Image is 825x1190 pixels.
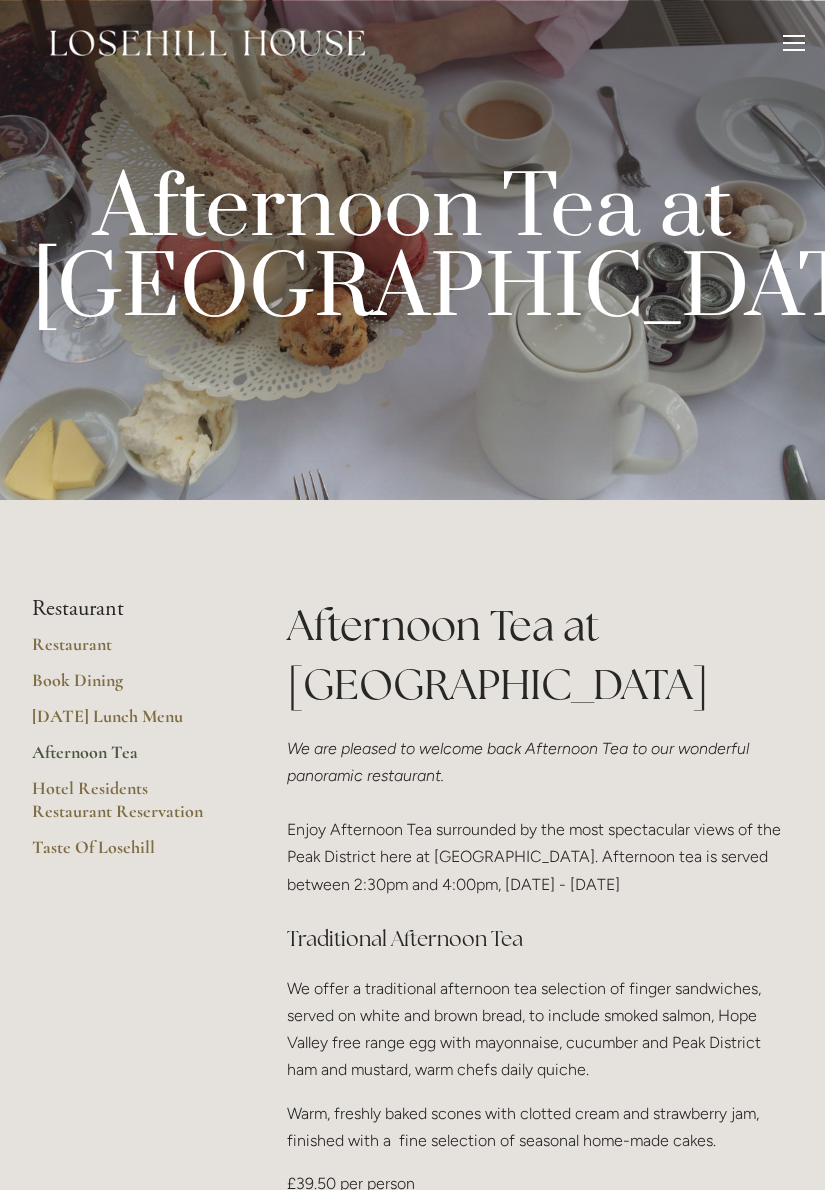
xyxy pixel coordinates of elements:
a: Afternoon Tea [32,741,223,777]
em: We are pleased to welcome back Afternoon Tea to our wonderful panoramic restaurant. [287,739,753,785]
p: Enjoy Afternoon Tea surrounded by the most spectacular views of the Peak District here at [GEOGRA... [287,735,793,898]
p: Warm, freshly baked scones with clotted cream and strawberry jam, finished with a fine selection ... [287,1100,793,1154]
a: Restaurant [32,633,223,669]
a: [DATE] Lunch Menu [32,705,223,741]
h1: Afternoon Tea at [GEOGRAPHIC_DATA] [287,596,793,714]
a: Taste Of Losehill [32,836,223,872]
img: Losehill House [50,30,365,56]
p: Afternoon Tea at [GEOGRAPHIC_DATA] [32,170,793,330]
a: Hotel Residents Restaurant Reservation [32,777,223,836]
p: We offer a traditional afternoon tea selection of finger sandwiches, served on white and brown br... [287,975,793,1084]
a: Book Dining [32,669,223,705]
h3: Traditional Afternoon Tea [287,919,793,959]
li: Restaurant [32,596,223,622]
